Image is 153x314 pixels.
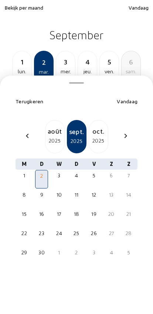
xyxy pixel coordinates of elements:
[117,98,137,104] span: Vandaag
[36,210,47,218] div: 16
[53,210,65,218] div: 17
[103,158,120,170] div: Z
[36,191,47,198] div: 9
[18,249,30,256] div: 29
[50,158,68,170] div: W
[88,230,100,237] div: 26
[18,210,30,218] div: 15
[33,158,50,170] div: D
[123,172,135,179] div: 7
[106,210,117,218] div: 20
[71,249,82,256] div: 2
[45,126,64,136] div: août
[71,210,82,218] div: 18
[106,249,117,256] div: 4
[18,191,30,198] div: 8
[45,136,64,145] div: 2025
[68,137,86,146] div: 2025
[71,191,82,198] div: 11
[106,191,117,198] div: 13
[36,249,47,256] div: 30
[53,249,65,256] div: 1
[71,230,82,237] div: 25
[71,172,82,179] div: 4
[16,98,44,104] span: Terugkeren
[68,158,85,170] div: D
[18,172,30,179] div: 1
[88,191,100,198] div: 12
[123,191,135,198] div: 14
[106,230,117,237] div: 27
[123,210,135,218] div: 21
[120,158,137,170] div: Z
[123,230,135,237] div: 28
[53,191,65,198] div: 10
[85,158,103,170] div: V
[106,172,117,179] div: 6
[88,172,100,179] div: 5
[121,131,130,140] mat-icon: chevron_right
[68,126,86,137] div: sept.
[18,230,30,237] div: 22
[23,131,32,140] mat-icon: chevron_left
[123,249,135,256] div: 5
[36,230,47,237] div: 23
[89,136,108,145] div: 2025
[88,249,100,256] div: 3
[16,158,33,170] div: M
[53,172,65,179] div: 3
[89,126,108,136] div: oct.
[36,172,47,180] div: 2
[53,230,65,237] div: 24
[88,210,100,218] div: 19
